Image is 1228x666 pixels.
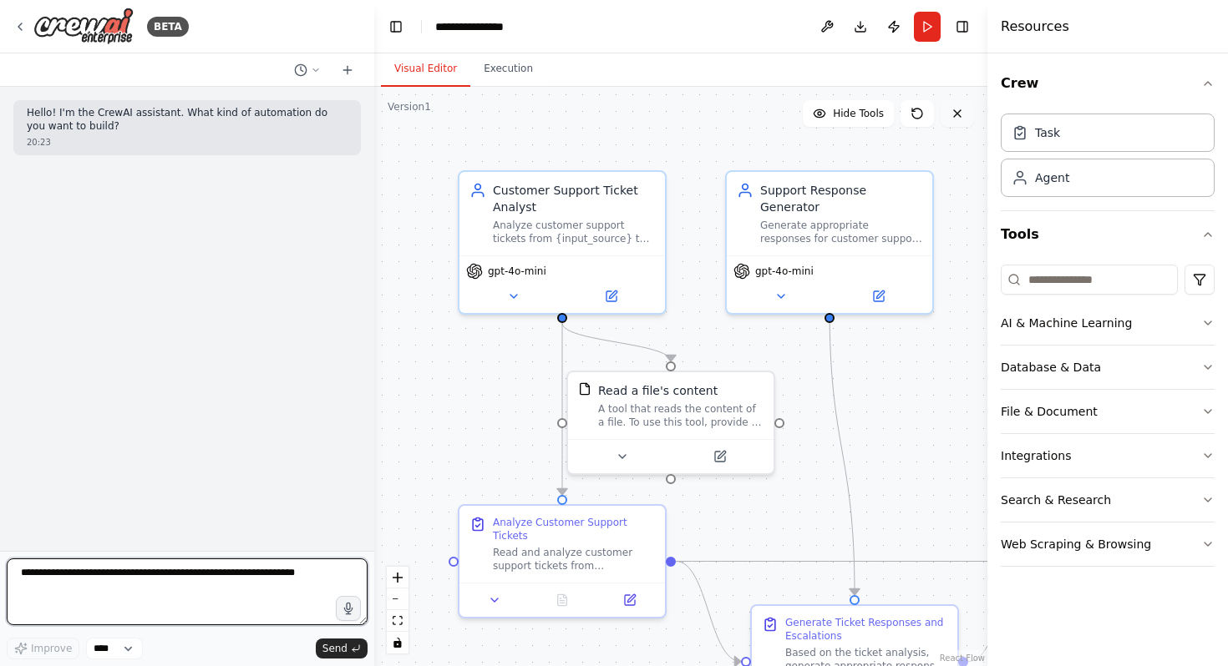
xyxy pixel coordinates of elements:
[435,18,521,35] nav: breadcrumb
[387,567,408,653] div: React Flow controls
[33,8,134,45] img: Logo
[725,170,934,315] div: Support Response GeneratorGenerate appropriate responses for customer support tickets based on ca...
[527,590,598,610] button: No output available
[554,323,571,495] g: Edge from 2022cb07-83fb-4e4b-94cc-4f3d9dc89cff to 8c37a3cd-d06b-4fb0-acb5-fca518276a93
[940,653,985,663] a: React Flow attribution
[1035,169,1069,186] div: Agent
[598,382,718,399] div: Read a file's content
[493,516,655,542] div: Analyze Customer Support Tickets
[322,642,348,655] span: Send
[1001,346,1215,389] button: Database & Data
[336,596,361,621] button: Click to speak your automation idea
[566,371,775,475] div: FileReadToolRead a file's contentA tool that reads the content of a file. To use this tool, provi...
[458,170,667,315] div: Customer Support Ticket AnalystAnalyze customer support tickets from {input_source} to extract ke...
[458,504,667,618] div: Analyze Customer Support TicketsRead and analyze customer support tickets from {input_source}. Fo...
[1001,211,1215,258] button: Tools
[7,638,79,659] button: Improve
[1001,390,1215,433] button: File & Document
[493,182,655,215] div: Customer Support Ticket Analyst
[598,402,764,429] div: A tool that reads the content of a file. To use this tool, provide a 'file_path' parameter with t...
[316,638,368,658] button: Send
[785,616,947,643] div: Generate Ticket Responses and Escalations
[488,265,546,278] span: gpt-4o-mini
[1001,258,1215,580] div: Tools
[1001,60,1215,107] button: Crew
[564,286,658,306] button: Open in side panel
[760,219,922,245] div: Generate appropriate responses for customer support tickets based on categorization and urgency. ...
[334,60,361,80] button: Start a new chat
[1001,17,1069,37] h4: Resources
[554,323,679,361] g: Edge from 2022cb07-83fb-4e4b-94cc-4f3d9dc89cff to e4b6e9ff-9532-44ff-9372-a25a0a46912e
[760,182,922,215] div: Support Response Generator
[1001,522,1215,566] button: Web Scraping & Browsing
[31,642,72,655] span: Improve
[27,107,348,133] p: Hello! I'm the CrewAI assistant. What kind of automation do you want to build?
[147,17,189,37] div: BETA
[493,546,655,573] div: Read and analyze customer support tickets from {input_source}. For each ticket, extract key infor...
[27,136,348,149] div: 20:23
[493,219,655,245] div: Analyze customer support tickets from {input_source} to extract key information, assess urgency l...
[676,553,1033,570] g: Edge from 8c37a3cd-d06b-4fb0-acb5-fca518276a93 to 00870c1d-c7fb-4e6c-ad85-e87a309b5b3f
[387,588,408,610] button: zoom out
[384,15,408,38] button: Hide left sidebar
[672,447,767,467] button: Open in side panel
[387,567,408,588] button: zoom in
[470,52,546,87] button: Execution
[601,590,658,610] button: Open in side panel
[387,632,408,653] button: toggle interactivity
[388,100,431,114] div: Version 1
[831,286,926,306] button: Open in side panel
[821,306,863,595] g: Edge from 89ea6555-65c0-4bff-bb09-3478f2b6b98d to 545c9c79-9b00-4271-a8d3-c12b3d1b89fd
[803,100,894,127] button: Hide Tools
[833,107,884,120] span: Hide Tools
[381,52,470,87] button: Visual Editor
[578,382,591,396] img: FileReadTool
[1001,107,1215,210] div: Crew
[1035,124,1060,141] div: Task
[387,610,408,632] button: fit view
[1001,478,1215,522] button: Search & Research
[287,60,327,80] button: Switch to previous chat
[1001,301,1215,345] button: AI & Machine Learning
[755,265,814,278] span: gpt-4o-mini
[951,15,974,38] button: Hide right sidebar
[1001,434,1215,477] button: Integrations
